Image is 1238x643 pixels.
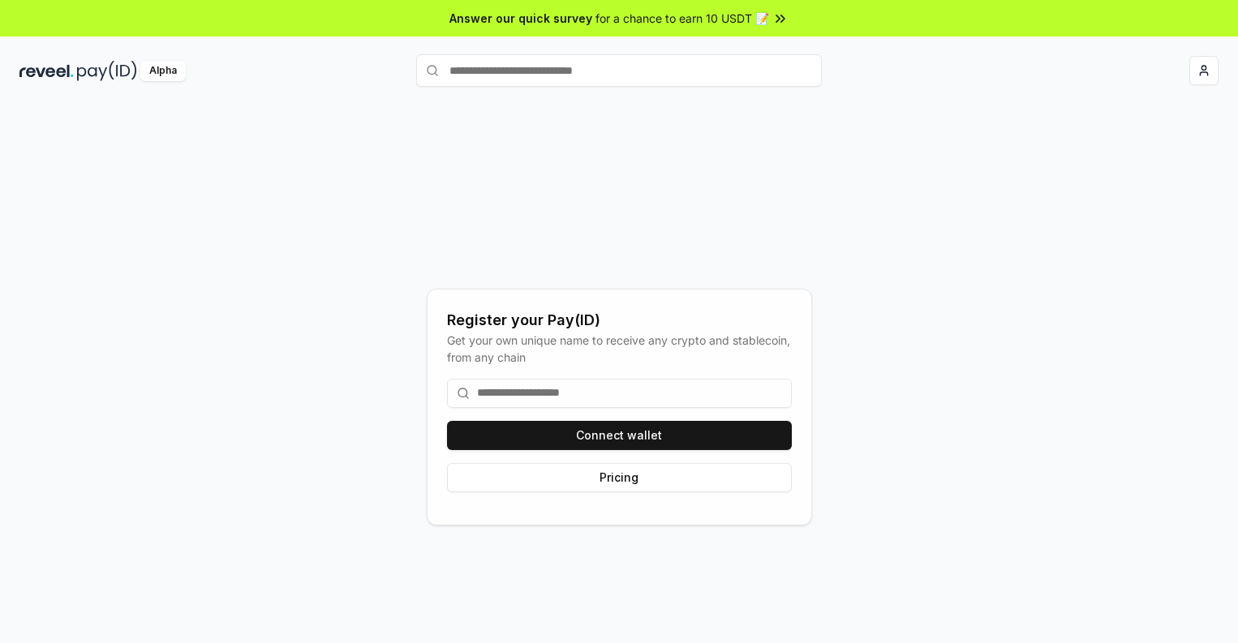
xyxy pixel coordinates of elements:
button: Pricing [447,463,792,492]
button: Connect wallet [447,421,792,450]
img: reveel_dark [19,61,74,81]
div: Get your own unique name to receive any crypto and stablecoin, from any chain [447,332,792,366]
img: pay_id [77,61,137,81]
span: Answer our quick survey [449,10,592,27]
div: Alpha [140,61,186,81]
span: for a chance to earn 10 USDT 📝 [595,10,769,27]
div: Register your Pay(ID) [447,309,792,332]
